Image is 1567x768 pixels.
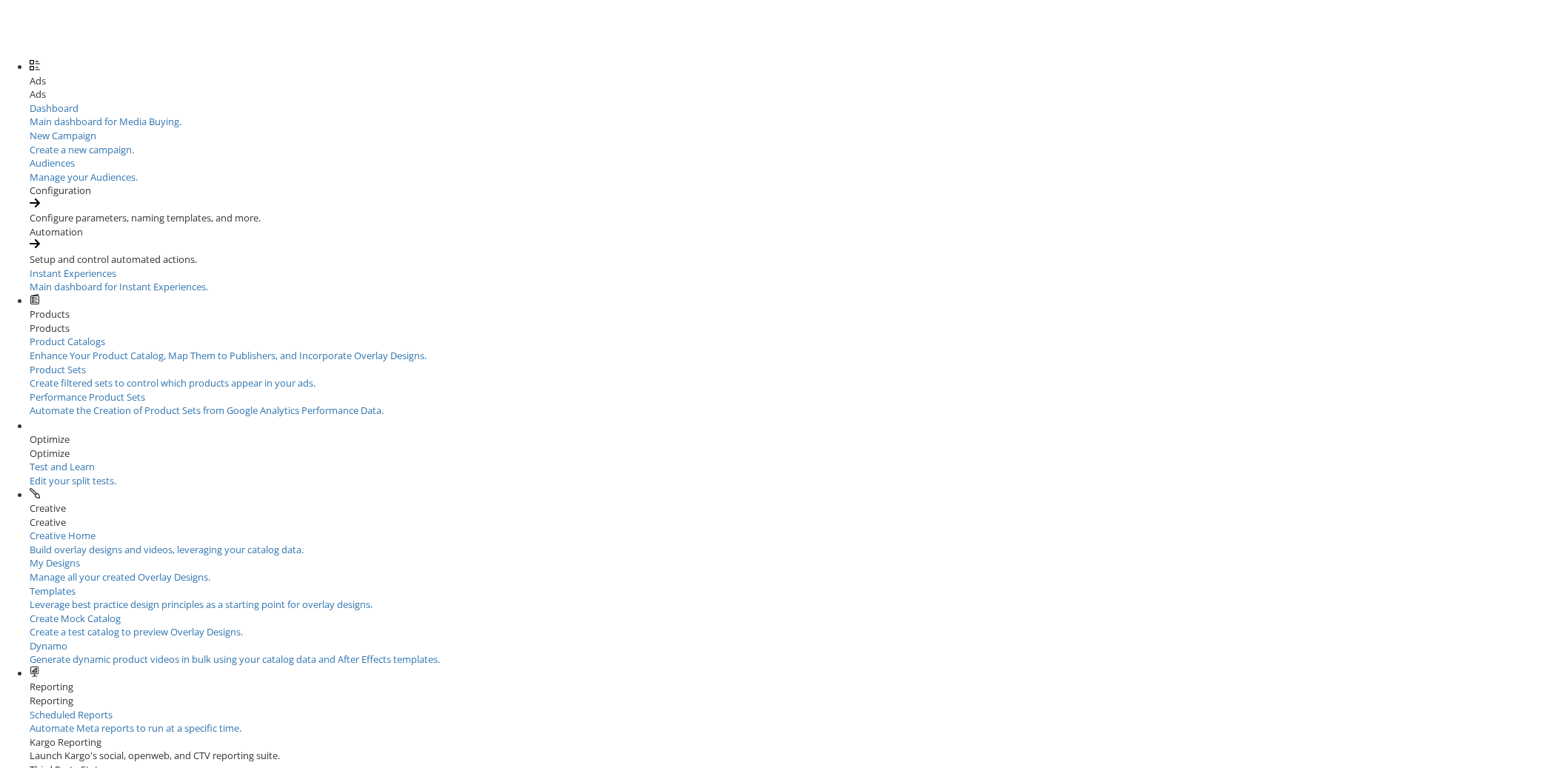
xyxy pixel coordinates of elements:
[30,390,1567,418] a: Performance Product SetsAutomate the Creation of Product Sets from Google Analytics Performance D...
[30,584,1567,612] a: TemplatesLeverage best practice design principles as a starting point for overlay designs.
[30,211,1567,225] div: Configure parameters, naming templates, and more.
[30,680,73,693] span: Reporting
[30,335,1567,362] a: Product CatalogsEnhance Your Product Catalog, Map Them to Publishers, and Incorporate Overlay Des...
[30,735,1567,749] div: Kargo Reporting
[30,307,70,321] span: Products
[30,129,1567,143] div: New Campaign
[30,404,1567,418] div: Automate the Creation of Product Sets from Google Analytics Performance Data.
[30,447,1567,461] div: Optimize
[30,349,1567,363] div: Enhance Your Product Catalog, Map Them to Publishers, and Incorporate Overlay Designs.
[30,129,1567,156] a: New CampaignCreate a new campaign.
[30,501,66,515] span: Creative
[30,694,1567,708] div: Reporting
[30,156,1567,170] div: Audiences
[30,101,1567,116] div: Dashboard
[30,612,1567,626] div: Create Mock Catalog
[30,639,1567,653] div: Dynamo
[30,556,1567,570] div: My Designs
[30,543,1567,557] div: Build overlay designs and videos, leveraging your catalog data.
[30,253,1567,267] div: Setup and control automated actions.
[30,170,1567,184] div: Manage your Audiences.
[30,184,1567,198] div: Configuration
[30,321,1567,335] div: Products
[30,529,1567,543] div: Creative Home
[30,363,1567,377] div: Product Sets
[30,529,1567,556] a: Creative HomeBuild overlay designs and videos, leveraging your catalog data.
[30,101,1567,129] a: DashboardMain dashboard for Media Buying.
[30,115,1567,129] div: Main dashboard for Media Buying.
[30,143,1567,157] div: Create a new campaign.
[30,156,1567,184] a: AudiencesManage your Audiences.
[30,267,1567,294] a: Instant ExperiencesMain dashboard for Instant Experiences.
[30,363,1567,390] a: Product SetsCreate filtered sets to control which products appear in your ads.
[30,515,1567,530] div: Creative
[30,612,1567,639] a: Create Mock CatalogCreate a test catalog to preview Overlay Designs.
[30,708,1567,735] a: Scheduled ReportsAutomate Meta reports to run at a specific time.
[30,335,1567,349] div: Product Catalogs
[30,625,1567,639] div: Create a test catalog to preview Overlay Designs.
[30,376,1567,390] div: Create filtered sets to control which products appear in your ads.
[30,460,215,487] a: Test and LearnEdit your split tests.
[30,652,1567,667] div: Generate dynamic product videos in bulk using your catalog data and After Effects templates.
[30,460,215,474] div: Test and Learn
[30,708,1567,722] div: Scheduled Reports
[30,570,1567,584] div: Manage all your created Overlay Designs.
[30,74,46,87] span: Ads
[30,721,1567,735] div: Automate Meta reports to run at a specific time.
[30,433,70,446] span: Optimize
[30,280,1567,294] div: Main dashboard for Instant Experiences.
[30,556,1567,584] a: My DesignsManage all your created Overlay Designs.
[30,87,1567,101] div: Ads
[30,267,1567,281] div: Instant Experiences
[30,474,215,488] div: Edit your split tests.
[30,749,1567,763] div: Launch Kargo's social, openweb, and CTV reporting suite.
[30,390,1567,404] div: Performance Product Sets
[30,598,1567,612] div: Leverage best practice design principles as a starting point for overlay designs.
[30,639,1567,667] a: DynamoGenerate dynamic product videos in bulk using your catalog data and After Effects templates.
[30,225,1567,239] div: Automation
[30,584,1567,598] div: Templates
